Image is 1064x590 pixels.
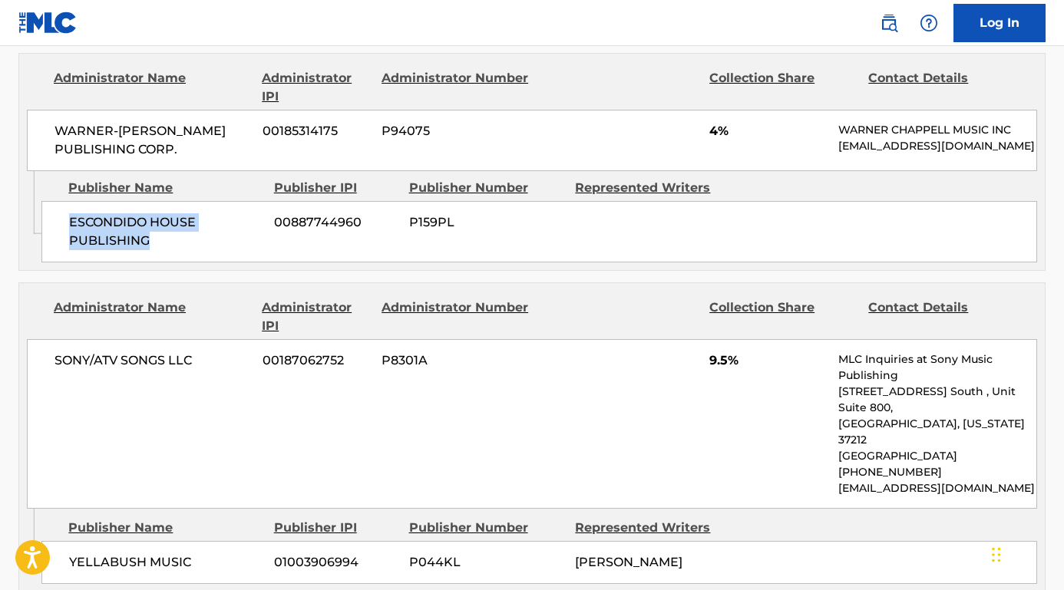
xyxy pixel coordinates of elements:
img: MLC Logo [18,12,78,34]
div: Contact Details [868,69,1016,106]
div: Contact Details [868,298,1016,335]
div: Help [914,8,944,38]
p: [GEOGRAPHIC_DATA], [US_STATE] 37212 [838,416,1036,448]
div: Publisher Number [409,519,564,537]
div: Collection Share [709,69,857,106]
img: help [920,14,938,32]
span: SONY/ATV SONGS LLC [55,351,251,370]
span: P159PL [409,213,564,232]
div: Administrator IPI [262,69,370,106]
span: 4% [709,122,827,140]
span: WARNER-[PERSON_NAME] PUBLISHING CORP. [55,122,251,159]
span: [PERSON_NAME] [575,555,682,569]
span: 9.5% [709,351,827,370]
iframe: Chat Widget [987,516,1064,590]
div: Administrator IPI [262,298,370,335]
p: [EMAIL_ADDRESS][DOMAIN_NAME] [838,480,1036,496]
span: P94075 [382,122,529,140]
a: Log In [953,4,1046,42]
div: Widget de chat [987,516,1064,590]
p: WARNER CHAPPELL MUSIC INC [838,122,1036,138]
div: Administrator Name [54,69,250,106]
span: 01003906994 [274,553,398,572]
span: YELLABUSH MUSIC [69,553,263,572]
div: Represented Writers [575,179,730,197]
div: Publisher Name [68,519,262,537]
div: Glisser [992,532,1001,578]
p: [GEOGRAPHIC_DATA] [838,448,1036,464]
span: ESCONDIDO HOUSE PUBLISHING [69,213,263,250]
div: Publisher Name [68,179,262,197]
div: Publisher IPI [274,519,398,537]
span: 00185314175 [263,122,371,140]
span: P8301A [382,351,529,370]
p: MLC Inquiries at Sony Music Publishing [838,351,1036,384]
div: Publisher Number [409,179,564,197]
p: [STREET_ADDRESS] South , Unit Suite 800, [838,384,1036,416]
span: 00887744960 [274,213,398,232]
div: Administrator Number [382,298,529,335]
p: [EMAIL_ADDRESS][DOMAIN_NAME] [838,138,1036,154]
span: P044KL [409,553,564,572]
div: Represented Writers [575,519,730,537]
div: Administrator Name [54,298,250,335]
div: Administrator Number [382,69,529,106]
div: Publisher IPI [274,179,398,197]
img: search [880,14,898,32]
a: Public Search [874,8,904,38]
span: 00187062752 [263,351,371,370]
div: Collection Share [709,298,857,335]
p: [PHONE_NUMBER] [838,464,1036,480]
